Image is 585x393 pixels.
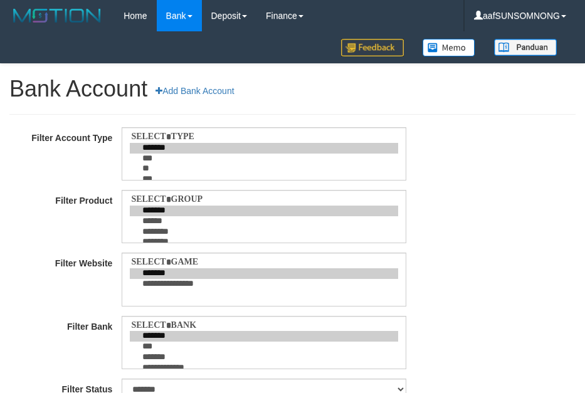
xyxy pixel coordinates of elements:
[494,39,557,56] img: panduan.png
[423,39,475,56] img: Button%20Memo.svg
[9,6,105,25] img: MOTION_logo.png
[341,39,404,56] img: Feedback.jpg
[9,76,576,102] h1: Bank Account
[147,80,242,102] a: Add Bank Account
